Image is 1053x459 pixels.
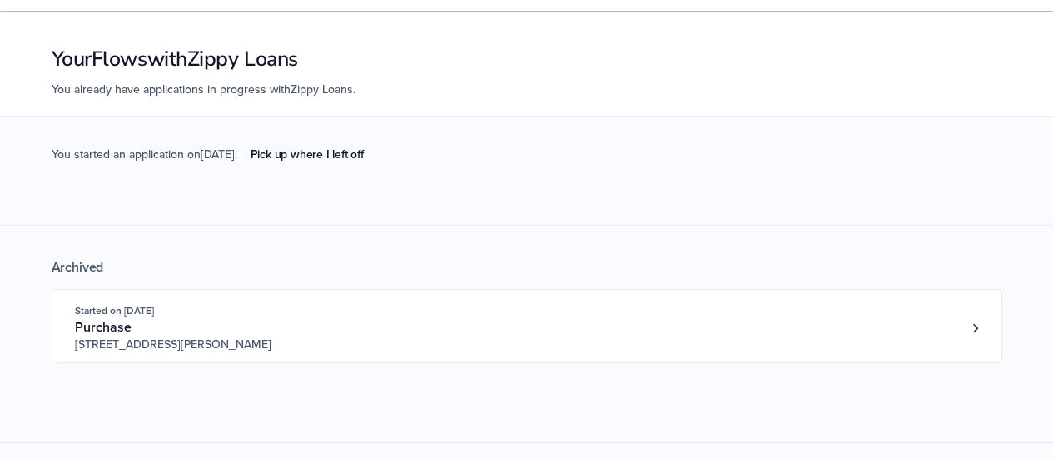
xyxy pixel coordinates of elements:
[75,319,132,336] span: Purchase
[52,45,1002,73] h1: Your Flows with Zippy Loans
[963,316,988,341] a: Loan number 4179588
[52,146,377,192] span: You started an application on [DATE] .
[52,259,1002,276] div: Archived
[52,289,1002,363] a: Open loan 4179588
[75,305,154,317] span: Started on [DATE]
[237,141,377,168] a: Pick up where I left off
[52,82,355,97] span: You already have applications in progress with Zippy Loans .
[75,337,329,353] span: [STREET_ADDRESS][PERSON_NAME]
